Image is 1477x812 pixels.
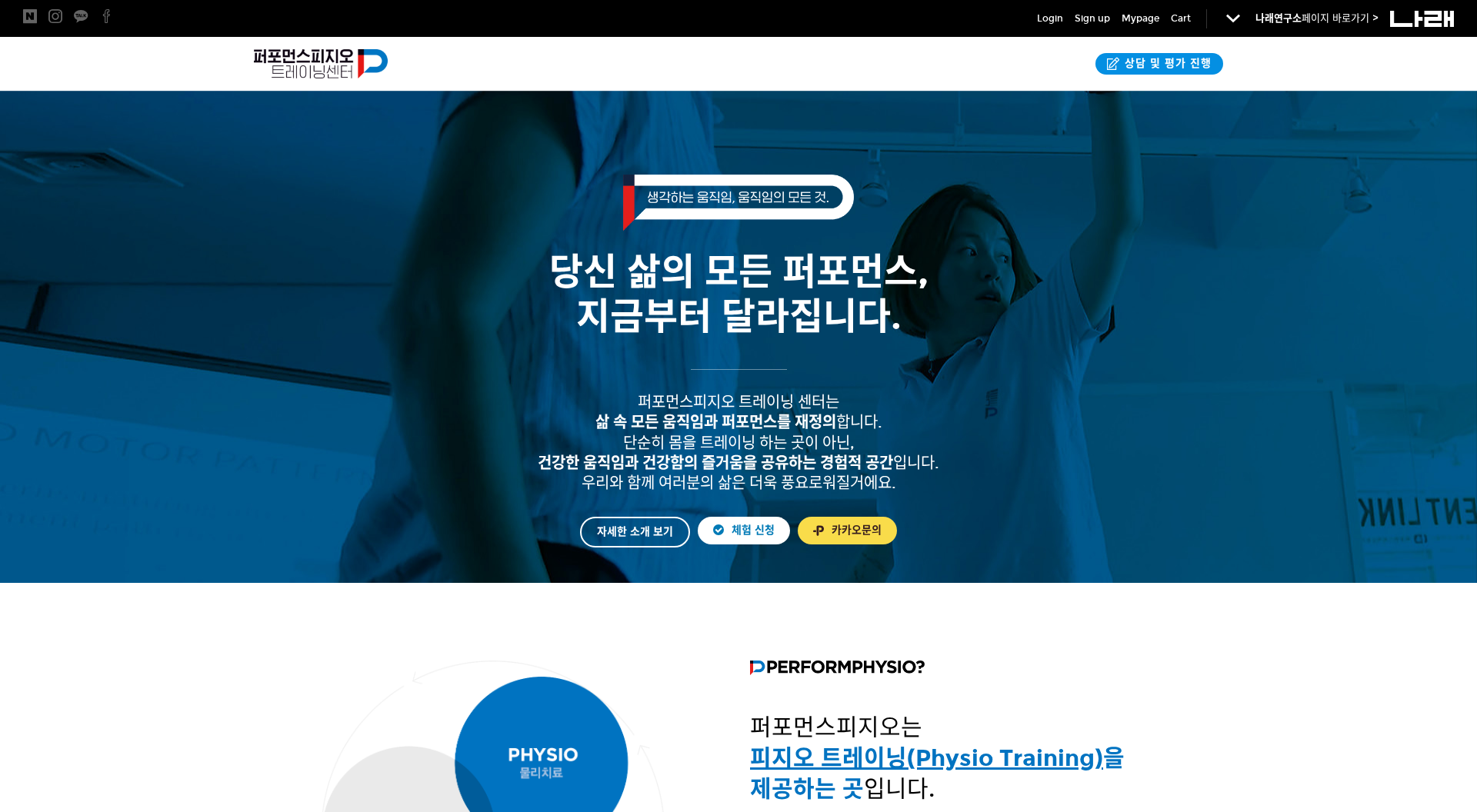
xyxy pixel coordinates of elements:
span: 입니다. [538,454,939,472]
a: Login [1037,11,1063,26]
span: 단순히 몸을 트레이닝 하는 곳이 아닌, [623,434,855,452]
a: Cart [1171,11,1191,26]
span: 을 제공하는 곳 [750,744,1125,803]
a: Sign up [1075,11,1110,26]
u: 피지오 트레이닝(Physio Training) [750,744,1103,772]
a: 상담 및 평가 진행 [1095,53,1223,75]
span: 퍼포먼스피지오는 [750,714,1125,803]
a: 카카오문의 [798,517,897,544]
img: 퍼포먼스피지오란? [750,661,925,675]
span: 입니다. [864,775,935,803]
a: Mypage [1122,11,1159,26]
strong: 나래연구소 [1255,12,1302,25]
span: 당신 삶의 모든 퍼포먼스, 지금부터 달라집니다. [549,249,929,339]
span: 상담 및 평가 진행 [1120,56,1212,72]
strong: 삶 속 모든 움직임과 퍼포먼스를 재정의 [595,413,836,431]
strong: 건강한 움직임과 건강함의 즐거움을 공유하는 경험적 공간 [538,454,893,472]
img: 생각하는 움직임, 움직임의 모든 것. [623,175,854,231]
a: 자세한 소개 보기 [580,517,690,547]
a: 체험 신청 [698,517,790,544]
a: 나래연구소페이지 바로가기 > [1255,12,1379,25]
span: 우리와 함께 여러분의 삶은 더욱 풍요로워질거에요. [582,474,896,492]
span: 합니다. [595,413,882,431]
span: 퍼포먼스피지오 트레이닝 센터는 [638,393,839,411]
